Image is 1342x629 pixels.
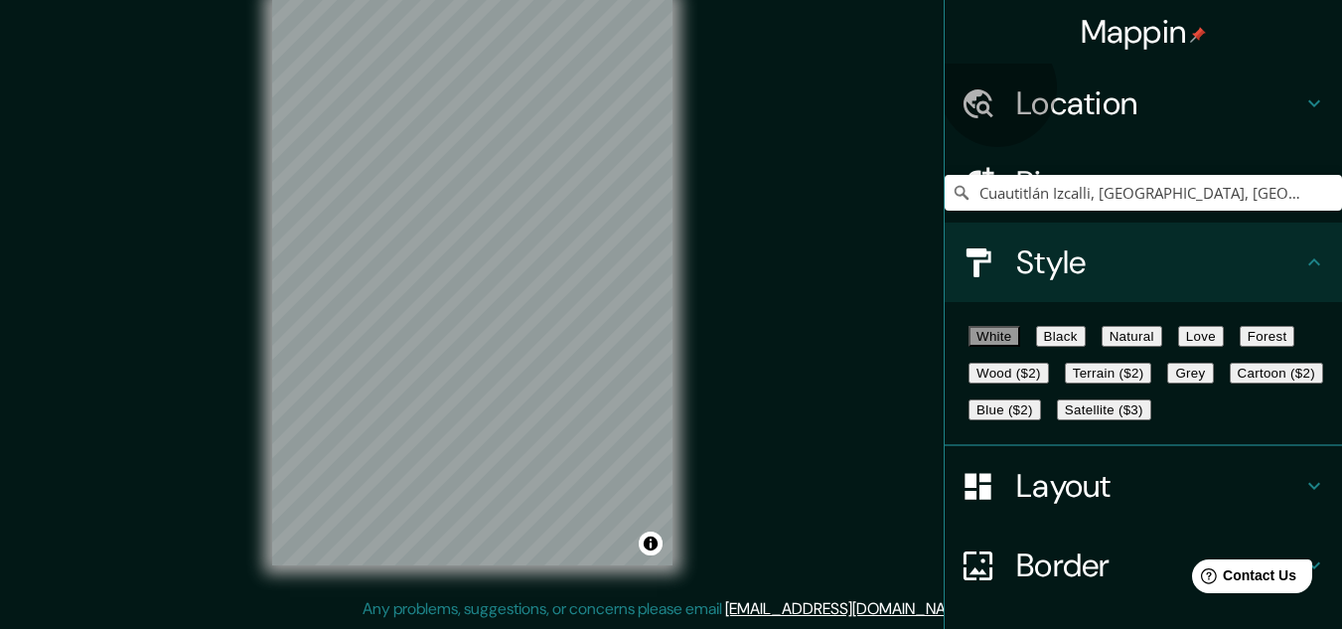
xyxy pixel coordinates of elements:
button: Natural [1102,326,1162,347]
button: Grey [1167,363,1213,384]
div: Layout [945,446,1342,526]
h4: Pins [1016,163,1302,203]
h4: Border [1016,546,1302,585]
img: pin-icon.png [1190,27,1206,43]
div: Border [945,526,1342,605]
button: Satellite ($3) [1057,399,1151,420]
button: Blue ($2) [969,399,1041,420]
button: Forest [1240,326,1295,347]
h4: Mappin [1081,12,1207,52]
div: Pins [945,143,1342,223]
button: Toggle attribution [639,532,663,555]
button: Cartoon ($2) [1230,363,1323,384]
button: Black [1036,326,1086,347]
button: White [969,326,1020,347]
input: Pick your city or area [945,175,1342,211]
button: Love [1178,326,1224,347]
button: Wood ($2) [969,363,1049,384]
iframe: Help widget launcher [1165,551,1320,607]
button: Terrain ($2) [1065,363,1152,384]
a: [EMAIL_ADDRESS][DOMAIN_NAME] [725,598,970,619]
h4: Layout [1016,466,1302,506]
h4: Style [1016,242,1302,282]
h4: Location [1016,83,1302,123]
div: Location [945,64,1342,143]
div: Style [945,223,1342,302]
p: Any problems, suggestions, or concerns please email . [363,597,973,621]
